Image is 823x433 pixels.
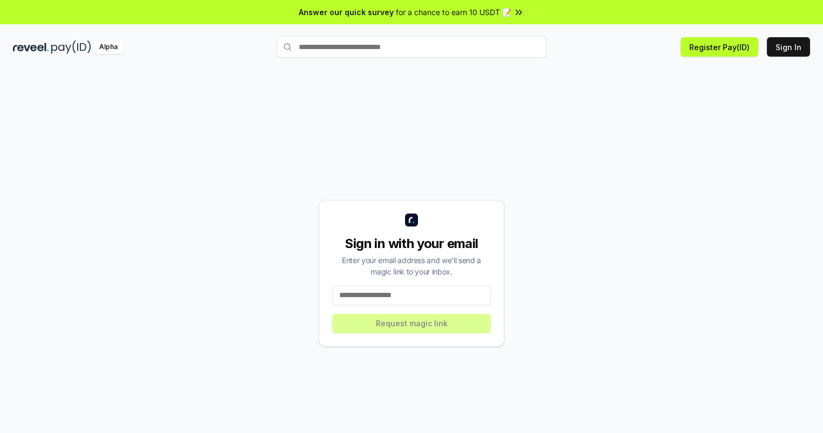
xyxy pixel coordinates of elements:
span: Answer our quick survey [299,6,394,18]
img: pay_id [51,40,91,54]
div: Alpha [93,40,124,54]
span: for a chance to earn 10 USDT 📝 [396,6,511,18]
div: Enter your email address and we’ll send a magic link to your inbox. [332,255,491,277]
button: Register Pay(ID) [681,37,758,57]
button: Sign In [767,37,810,57]
img: reveel_dark [13,40,49,54]
img: logo_small [405,214,418,226]
div: Sign in with your email [332,235,491,252]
